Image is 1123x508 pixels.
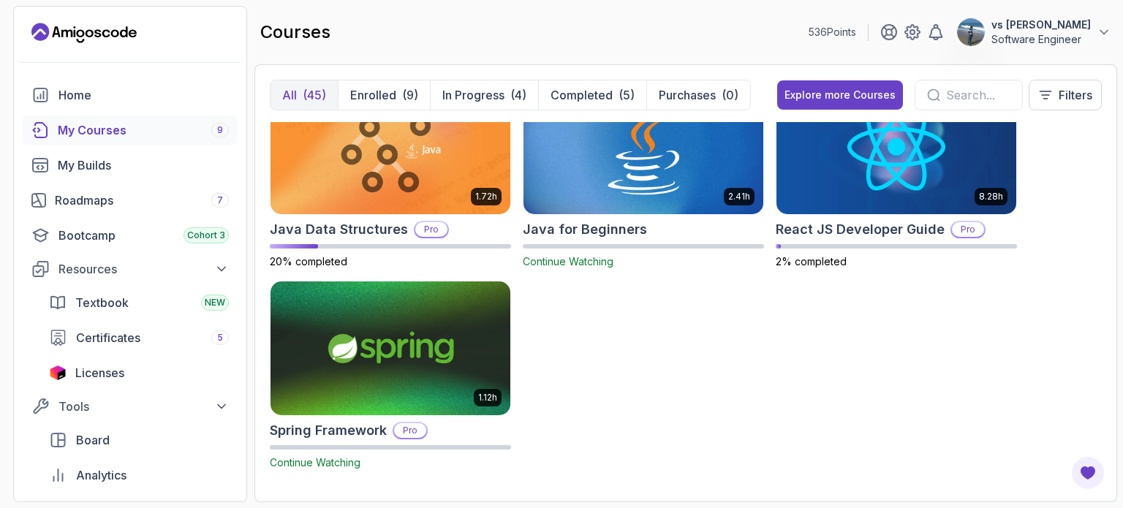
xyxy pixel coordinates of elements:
[58,121,229,139] div: My Courses
[76,329,140,346] span: Certificates
[31,21,137,45] a: Landing page
[217,332,223,344] span: 5
[478,392,497,403] p: 1.12h
[777,80,903,110] button: Explore more Courses
[76,466,126,484] span: Analytics
[23,393,238,420] button: Tools
[402,86,418,104] div: (9)
[23,80,238,110] a: home
[75,294,129,311] span: Textbook
[58,398,229,415] div: Tools
[784,88,896,102] div: Explore more Courses
[271,80,510,214] img: Java Data Structures card
[523,80,763,214] img: Java for Beginners card
[952,222,984,237] p: Pro
[809,25,856,39] p: 536 Points
[270,456,360,469] span: Continue Watching
[776,255,847,268] span: 2% completed
[49,365,67,380] img: jetbrains icon
[217,124,223,136] span: 9
[40,323,238,352] a: certificates
[956,18,1111,47] button: user profile imagevs [PERSON_NAME]Software Engineer
[271,281,510,416] img: Spring Framework card
[776,219,945,240] h2: React JS Developer Guide
[23,256,238,282] button: Resources
[551,86,613,104] p: Completed
[23,115,238,145] a: courses
[722,86,738,104] div: (0)
[415,222,447,237] p: Pro
[40,425,238,455] a: board
[991,32,1091,47] p: Software Engineer
[510,86,526,104] div: (4)
[23,221,238,250] a: bootcamp
[646,80,750,110] button: Purchases(0)
[338,80,430,110] button: Enrolled(9)
[442,86,504,104] p: In Progress
[260,20,330,44] h2: courses
[55,192,229,209] div: Roadmaps
[58,86,229,104] div: Home
[350,86,396,104] p: Enrolled
[271,80,338,110] button: All(45)
[728,191,750,202] p: 2.41h
[58,227,229,244] div: Bootcamp
[475,191,497,202] p: 1.72h
[776,80,1016,214] img: React JS Developer Guide card
[619,86,635,104] div: (5)
[991,18,1091,32] p: vs [PERSON_NAME]
[659,86,716,104] p: Purchases
[979,191,1003,202] p: 8.28h
[217,194,223,206] span: 7
[1029,80,1102,110] button: Filters
[946,86,1010,104] input: Search...
[523,219,647,240] h2: Java for Beginners
[282,86,297,104] p: All
[23,186,238,215] a: roadmaps
[538,80,646,110] button: Completed(5)
[430,80,538,110] button: In Progress(4)
[75,364,124,382] span: Licenses
[303,86,326,104] div: (45)
[394,423,426,438] p: Pro
[187,230,225,241] span: Cohort 3
[1059,86,1092,104] p: Filters
[523,255,613,268] span: Continue Watching
[957,18,985,46] img: user profile image
[58,156,229,174] div: My Builds
[76,431,110,449] span: Board
[205,297,225,308] span: NEW
[40,288,238,317] a: textbook
[40,460,238,490] a: analytics
[40,358,238,387] a: licenses
[58,260,229,278] div: Resources
[270,420,387,441] h2: Spring Framework
[1070,455,1105,490] button: Open Feedback Button
[270,219,408,240] h2: Java Data Structures
[270,255,347,268] span: 20% completed
[23,151,238,180] a: builds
